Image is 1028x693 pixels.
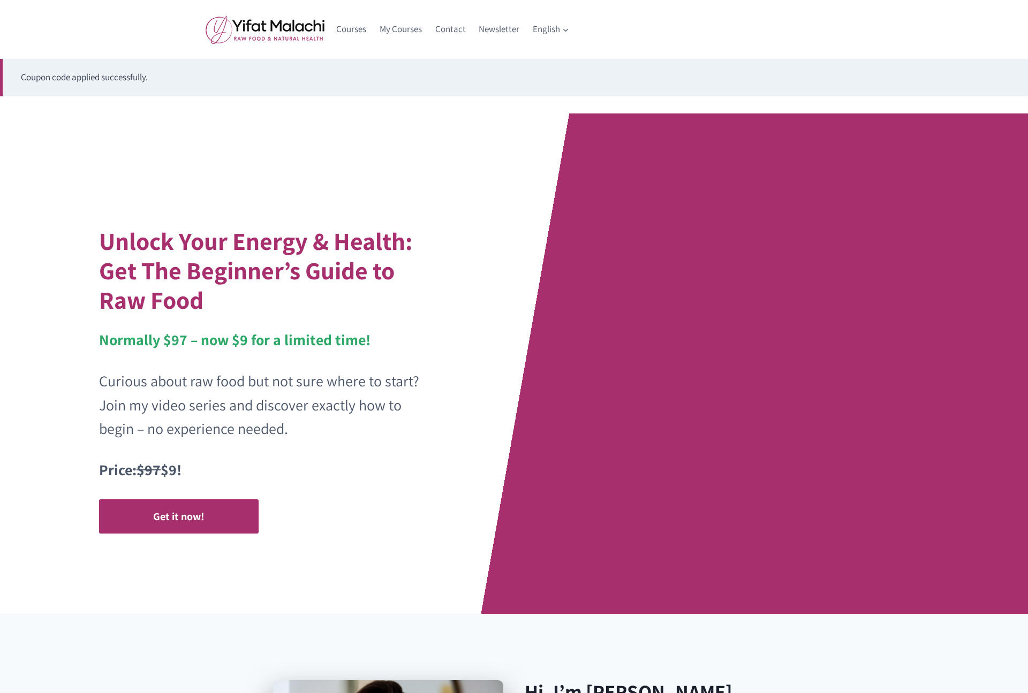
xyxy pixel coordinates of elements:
[137,460,161,479] s: $97
[99,460,182,479] strong: Price: $9!
[373,17,429,42] a: My Courses
[330,17,576,42] nav: Primary
[428,17,472,42] a: Contact
[153,509,205,523] strong: Get it now!
[99,499,259,534] a: Get it now!
[330,17,373,42] a: Courses
[99,330,371,349] strong: Normally $97 – now $9 for a limited time!
[99,226,422,315] h1: Unlock Your Energy & Health: Get The Beginner’s Guide to Raw Food
[533,22,569,36] span: English
[206,16,324,44] img: yifat_logo41_en.png
[472,17,526,42] a: Newsletter
[526,17,576,42] a: English
[99,369,422,441] p: Curious about raw food but not sure where to start? Join my video series and discover exactly how...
